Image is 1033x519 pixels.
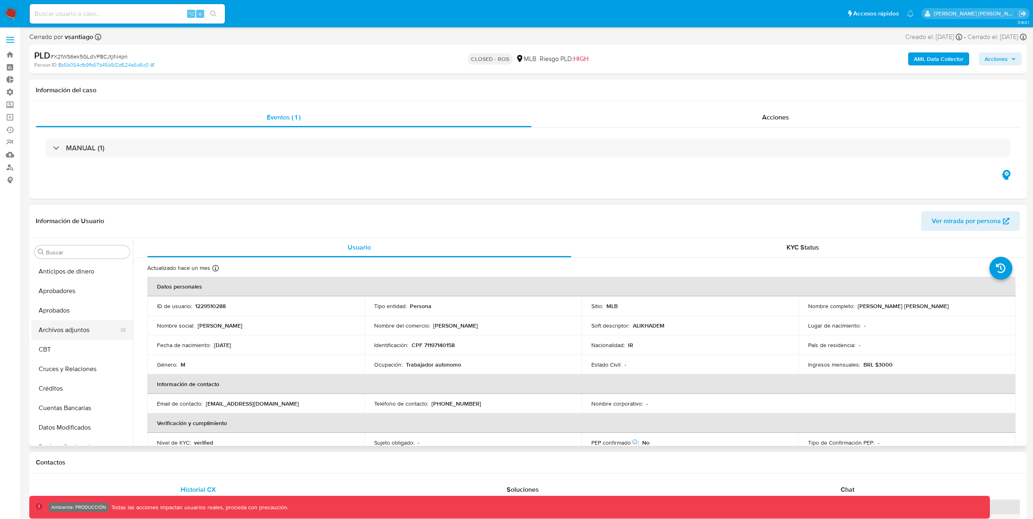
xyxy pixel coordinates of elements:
p: CLOSED - ROS [468,53,512,65]
h1: Contactos [36,458,1020,467]
span: HIGH [573,54,588,63]
th: Información de contacto [147,374,1016,394]
p: Sujeto obligado : [374,439,414,446]
p: - [625,361,626,368]
a: Notificaciones [907,10,914,17]
p: Nombre del comercio : [374,322,430,329]
span: Soluciones [507,485,539,494]
p: Lugar de nacimiento : [808,322,861,329]
button: Créditos [31,379,133,398]
p: PEP confirmado : [591,439,639,446]
p: Nivel de KYC : [157,439,191,446]
span: Eventos ( 1 ) [267,113,301,122]
button: Anticipos de dinero [31,262,133,281]
p: - [864,322,865,329]
p: Teléfono de contacto : [374,400,428,407]
p: ALIKHADEM [633,322,665,329]
span: Acciones [985,52,1008,65]
p: Ocupación : [374,361,403,368]
span: - [964,33,966,41]
span: Cerrado por [29,33,93,41]
p: - [418,439,419,446]
h1: Información de Usuario [36,217,104,225]
p: Nacionalidad : [591,341,625,349]
b: vsantiago [63,32,93,41]
p: Ambiente: PRODUCCIÓN [51,506,106,509]
th: Verificación y cumplimiento [147,413,1016,433]
span: KYC Status [787,243,819,252]
input: Buscar usuario o caso... [30,9,225,19]
button: Acciones [979,52,1022,65]
p: 1229510288 [195,302,226,310]
p: [PERSON_NAME] [PERSON_NAME] [858,302,949,310]
input: Buscar [46,249,126,256]
span: Usuario [348,243,371,252]
p: No [642,439,649,446]
b: PLD [34,49,50,62]
p: MLB [606,302,618,310]
span: Ver mirada por persona [932,211,1001,231]
button: Archivos adjuntos [31,320,126,340]
p: Identificación : [374,341,408,349]
p: Sitio : [591,302,603,310]
p: Todas las acciones impactan usuarios reales, proceda con precaución. [109,504,288,511]
button: AML Data Collector [908,52,969,65]
div: MANUAL (1) [46,139,1010,157]
h1: Información del caso [36,86,1020,94]
p: Nombre completo : [808,302,854,310]
p: Trabajador autonomo [406,361,461,368]
p: País de residencia : [808,341,855,349]
h3: MANUAL (1) [66,143,105,152]
button: Aprobadores [31,281,133,301]
p: verified [194,439,213,446]
p: M [181,361,185,368]
button: Buscar [38,249,44,255]
span: Riesgo PLD: [540,54,588,63]
p: Tipo de Confirmación PEP : [808,439,874,446]
span: Accesos rápidos [853,9,899,18]
p: - [859,341,860,349]
button: Datos Modificados [31,418,133,437]
p: Fecha de nacimiento : [157,341,211,349]
th: Datos personales [147,277,1016,296]
p: [DATE] [214,341,231,349]
a: Salir [1018,9,1027,18]
span: Acciones [762,113,789,122]
span: s [199,10,201,17]
p: Soft descriptor : [591,322,630,329]
button: search-icon [205,8,222,20]
p: ID de usuario : [157,302,192,310]
span: Historial CX [181,485,216,494]
p: Nombre corporativo : [591,400,643,407]
p: [PERSON_NAME] [198,322,242,329]
button: Ver mirada por persona [921,211,1020,231]
p: [EMAIL_ADDRESS][DOMAIN_NAME] [206,400,299,407]
button: Cruces y Relaciones [31,359,133,379]
p: leidy.martinez@mercadolibre.com.co [934,10,1016,17]
span: ⌥ [188,10,194,17]
div: Creado el: [DATE] [905,33,962,41]
span: # X21WS6ek5GLdVP8CJtjlN4pn [50,52,128,61]
p: Persona [410,302,432,310]
p: BRL $3000 [863,361,893,368]
button: Cuentas Bancarias [31,398,133,418]
b: AML Data Collector [914,52,963,65]
p: Tipo entidad : [374,302,407,310]
p: [PHONE_NUMBER] [432,400,481,407]
button: Aprobados [31,301,133,320]
p: Nombre social : [157,322,194,329]
div: Cerrado el: [DATE] [968,33,1026,41]
div: MLB [516,54,536,63]
p: CPF 71197140158 [412,341,455,349]
p: - [878,439,879,446]
p: IR [628,341,633,349]
p: Email de contacto : [157,400,203,407]
button: CBT [31,340,133,359]
a: 8b5b054cfb9fb67b45b5f2d624a6d6c0 [58,61,154,69]
p: Estado Civil : [591,361,621,368]
p: [PERSON_NAME] [433,322,478,329]
p: Actualizado hace un mes [147,264,210,272]
p: Ingresos mensuales : [808,361,860,368]
p: Género : [157,361,177,368]
b: Person ID [34,61,57,69]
